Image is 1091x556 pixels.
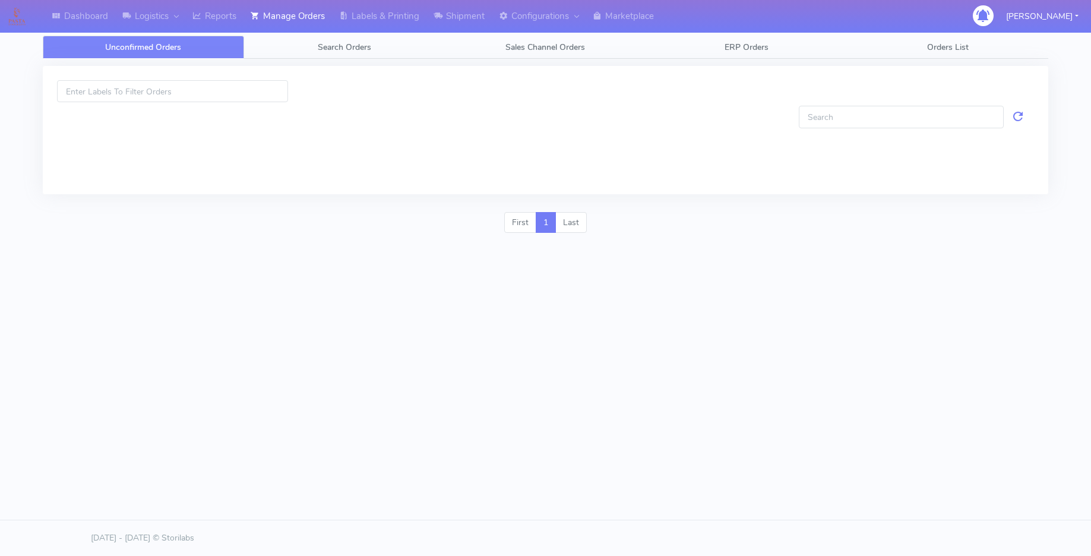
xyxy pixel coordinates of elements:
span: Sales Channel Orders [505,42,585,53]
span: Unconfirmed Orders [105,42,181,53]
span: ERP Orders [725,42,769,53]
span: Search Orders [318,42,371,53]
span: Orders List [927,42,969,53]
ul: Tabs [43,36,1048,59]
a: 1 [536,212,556,233]
input: Enter Labels To Filter Orders [57,80,288,102]
input: Search [799,106,1004,128]
button: [PERSON_NAME] [997,4,1087,29]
